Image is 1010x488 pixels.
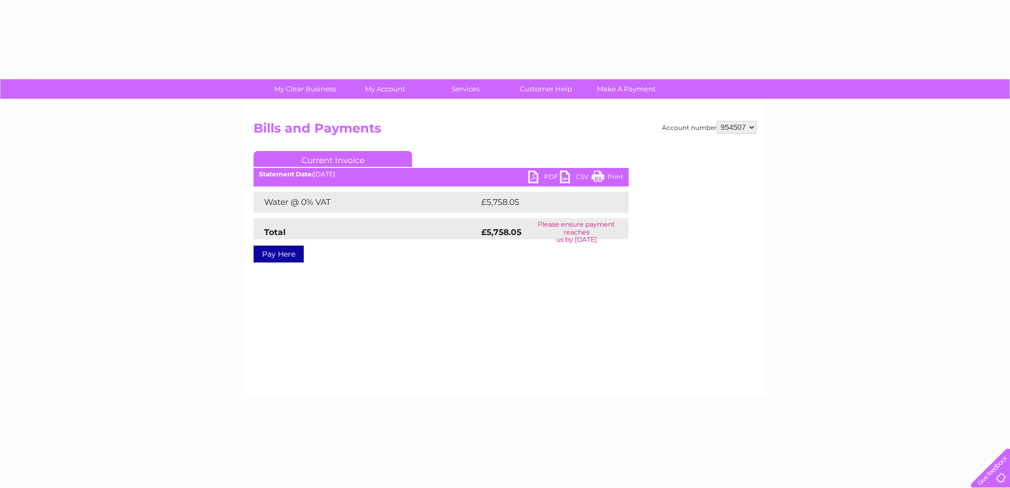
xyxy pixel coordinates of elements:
[481,227,521,237] strong: £5,758.05
[524,218,629,246] td: Please ensure payment reaches us by [DATE]
[254,151,412,167] a: Current Invoice
[662,121,756,134] div: Account number
[254,246,304,262] a: Pay Here
[422,79,509,99] a: Services
[264,227,286,237] strong: Total
[254,171,629,178] div: [DATE]
[560,171,592,186] a: CSV
[583,79,670,99] a: Make A Payment
[254,192,479,213] td: Water @ 0% VAT
[259,170,313,178] b: Statement Date:
[261,79,349,99] a: My Clear Business
[342,79,429,99] a: My Account
[528,171,560,186] a: PDF
[592,171,623,186] a: Print
[502,79,590,99] a: Customer Help
[479,192,612,213] td: £5,758.05
[254,121,756,141] h2: Bills and Payments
